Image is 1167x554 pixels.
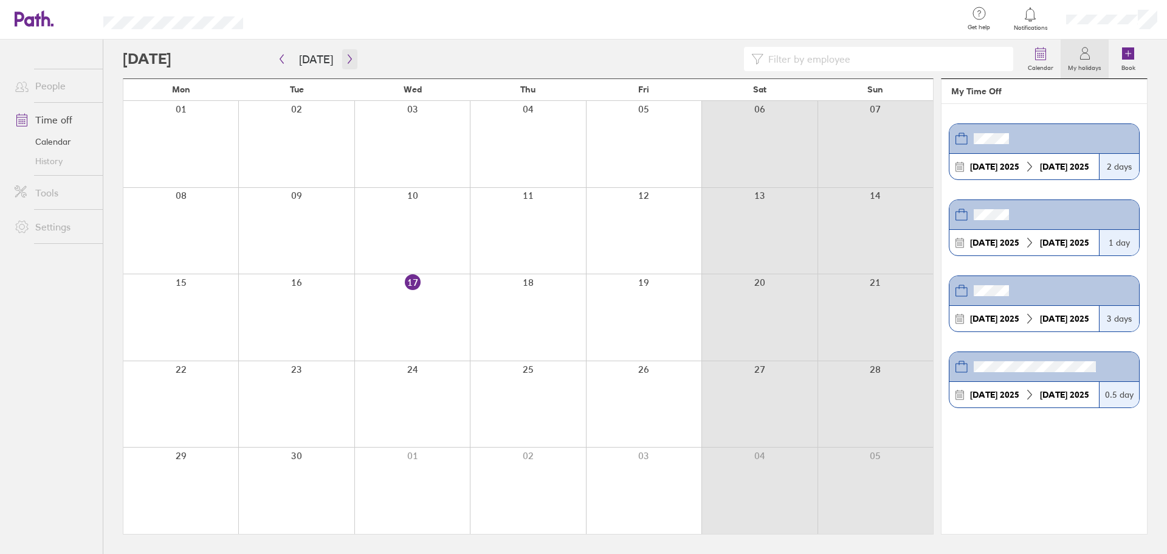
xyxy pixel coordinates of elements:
[949,275,1140,332] a: [DATE] 2025[DATE] 20253 days
[965,238,1024,248] div: 2025
[1099,382,1139,407] div: 0.5 day
[5,74,103,98] a: People
[970,313,997,324] strong: [DATE]
[867,85,883,94] span: Sun
[1099,154,1139,179] div: 2 days
[1099,306,1139,331] div: 3 days
[1011,6,1050,32] a: Notifications
[1099,230,1139,255] div: 1 day
[1114,61,1143,72] label: Book
[290,85,304,94] span: Tue
[1109,40,1148,78] a: Book
[1011,24,1050,32] span: Notifications
[638,85,649,94] span: Fri
[965,162,1024,171] div: 2025
[965,390,1024,400] div: 2025
[5,215,103,239] a: Settings
[970,161,997,172] strong: [DATE]
[965,314,1024,324] div: 2025
[1061,61,1109,72] label: My holidays
[404,85,422,94] span: Wed
[949,351,1140,408] a: [DATE] 2025[DATE] 20250.5 day
[1040,161,1067,172] strong: [DATE]
[1040,313,1067,324] strong: [DATE]
[970,389,997,400] strong: [DATE]
[5,132,103,151] a: Calendar
[1035,314,1094,324] div: 2025
[949,123,1140,180] a: [DATE] 2025[DATE] 20252 days
[949,199,1140,256] a: [DATE] 2025[DATE] 20251 day
[753,85,766,94] span: Sat
[1040,389,1067,400] strong: [DATE]
[942,79,1147,104] header: My Time Off
[5,181,103,205] a: Tools
[5,108,103,132] a: Time off
[959,24,999,31] span: Get help
[1040,237,1067,248] strong: [DATE]
[763,47,1006,71] input: Filter by employee
[1021,40,1061,78] a: Calendar
[1061,40,1109,78] a: My holidays
[1035,238,1094,248] div: 2025
[970,237,997,248] strong: [DATE]
[1035,162,1094,171] div: 2025
[520,85,535,94] span: Thu
[1035,390,1094,400] div: 2025
[289,49,343,69] button: [DATE]
[5,151,103,171] a: History
[172,85,190,94] span: Mon
[1021,61,1061,72] label: Calendar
